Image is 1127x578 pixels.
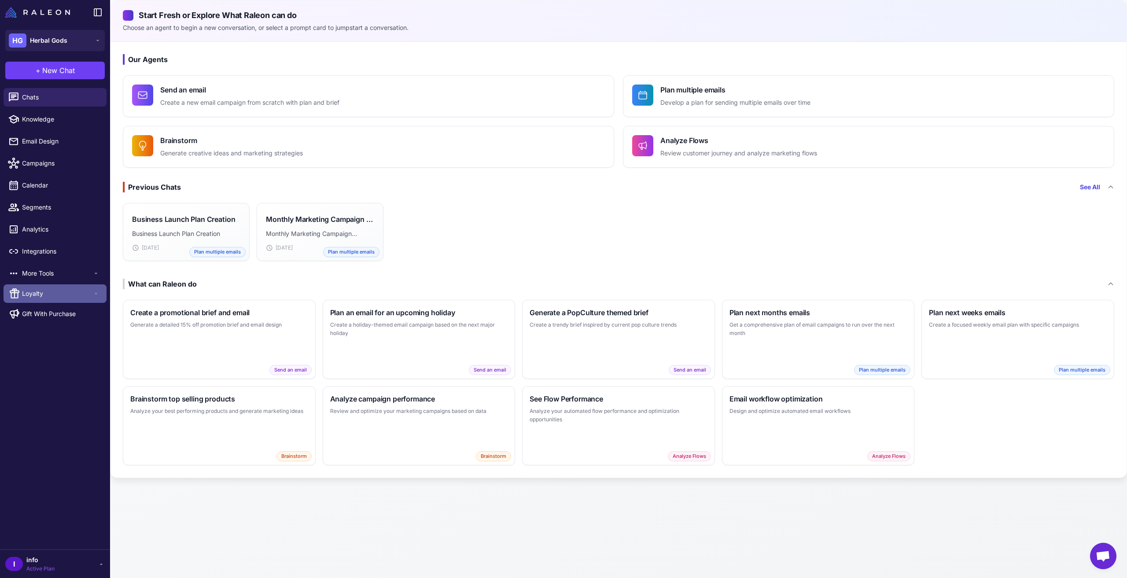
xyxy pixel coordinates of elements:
[22,225,99,234] span: Analytics
[729,320,907,338] p: Get a comprehensive plan of email campaigns to run over the next month
[36,65,41,76] span: +
[5,557,23,571] div: I
[9,33,26,48] div: HG
[22,92,99,102] span: Chats
[729,394,907,404] h3: Email workflow optimization
[26,555,55,565] span: info
[123,386,316,465] button: Brainstorm top selling productsAnalyze your best performing products and generate marketing ideas...
[921,300,1114,379] button: Plan next weeks emailsCreate a focused weekly email plan with specific campaignsPlan multiple emails
[867,451,910,461] span: Analyze Flows
[623,126,1114,168] button: Analyze FlowsReview customer journey and analyze marketing flows
[330,394,508,404] h3: Analyze campaign performance
[669,365,711,375] span: Send an email
[660,98,810,108] p: Develop a plan for sending multiple emails over time
[660,148,817,158] p: Review customer journey and analyze marketing flows
[722,386,915,465] button: Email workflow optimizationDesign and optimize automated email workflowsAnalyze Flows
[160,85,339,95] h4: Send an email
[269,365,312,375] span: Send an email
[42,65,75,76] span: New Chat
[4,220,107,239] a: Analytics
[522,386,715,465] button: See Flow PerformanceAnalyze your automated flow performance and optimization opportunitiesAnalyze...
[132,214,235,225] h3: Business Launch Plan Creation
[123,54,1114,65] h3: Our Agents
[123,182,181,192] div: Previous Chats
[160,135,303,146] h4: Brainstorm
[266,229,374,239] p: Monthly Marketing Campaign Planning
[323,386,516,465] button: Analyze campaign performanceReview and optimize your marketing campaigns based on dataBrainstorm
[323,300,516,379] button: Plan an email for an upcoming holidayCreate a holiday-themed email campaign based on the next maj...
[22,114,99,124] span: Knowledge
[22,269,92,278] span: More Tools
[22,180,99,190] span: Calendar
[130,407,308,416] p: Analyze your best performing products and generate marketing ideas
[30,36,67,45] span: Herbal Gods
[189,247,246,257] span: Plan multiple emails
[729,307,907,318] h3: Plan next months emails
[330,307,508,318] h3: Plan an email for an upcoming holiday
[160,148,303,158] p: Generate creative ideas and marketing strategies
[276,451,312,461] span: Brainstorm
[160,98,339,108] p: Create a new email campaign from scratch with plan and brief
[22,158,99,168] span: Campaigns
[123,23,1114,33] p: Choose an agent to begin a new conversation, or select a prompt card to jumpstart a conversation.
[929,307,1107,318] h3: Plan next weeks emails
[330,407,508,416] p: Review and optimize your marketing campaigns based on data
[660,135,817,146] h4: Analyze Flows
[5,7,70,18] img: Raleon Logo
[22,202,99,212] span: Segments
[660,85,810,95] h4: Plan multiple emails
[266,244,374,252] div: [DATE]
[4,132,107,151] a: Email Design
[123,126,614,168] button: BrainstormGenerate creative ideas and marketing strategies
[130,307,308,318] h3: Create a promotional brief and email
[929,320,1107,329] p: Create a focused weekly email plan with specific campaigns
[5,62,105,79] button: +New Chat
[1054,365,1110,375] span: Plan multiple emails
[323,247,379,257] span: Plan multiple emails
[5,30,105,51] button: HGHerbal Gods
[4,198,107,217] a: Segments
[123,75,614,117] button: Send an emailCreate a new email campaign from scratch with plan and brief
[530,320,707,329] p: Create a trendy brief inspired by current pop culture trends
[22,289,92,298] span: Loyalty
[522,300,715,379] button: Generate a PopCulture themed briefCreate a trendy brief inspired by current pop culture trendsSen...
[130,394,308,404] h3: Brainstorm top selling products
[130,320,308,329] p: Generate a detailed 15% off promotion brief and email design
[22,247,99,256] span: Integrations
[4,305,107,323] a: Gift With Purchase
[22,309,76,319] span: Gift With Purchase
[26,565,55,573] span: Active Plan
[4,154,107,173] a: Campaigns
[4,176,107,195] a: Calendar
[123,279,197,289] div: What can Raleon do
[5,7,74,18] a: Raleon Logo
[722,300,915,379] button: Plan next months emailsGet a comprehensive plan of email campaigns to run over the next monthPlan...
[132,244,240,252] div: [DATE]
[729,407,907,416] p: Design and optimize automated email workflows
[123,300,316,379] button: Create a promotional brief and emailGenerate a detailed 15% off promotion brief and email designS...
[4,88,107,107] a: Chats
[22,136,99,146] span: Email Design
[530,307,707,318] h3: Generate a PopCulture themed brief
[1090,543,1116,569] div: Open chat
[123,9,1114,21] h2: Start Fresh or Explore What Raleon can do
[854,365,910,375] span: Plan multiple emails
[530,407,707,424] p: Analyze your automated flow performance and optimization opportunities
[330,320,508,338] p: Create a holiday-themed email campaign based on the next major holiday
[623,75,1114,117] button: Plan multiple emailsDevelop a plan for sending multiple emails over time
[4,110,107,129] a: Knowledge
[668,451,711,461] span: Analyze Flows
[266,214,374,225] h3: Monthly Marketing Campaign Planning
[132,229,240,239] p: Business Launch Plan Creation
[1080,182,1100,192] a: See All
[469,365,511,375] span: Send an email
[530,394,707,404] h3: See Flow Performance
[4,242,107,261] a: Integrations
[476,451,511,461] span: Brainstorm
